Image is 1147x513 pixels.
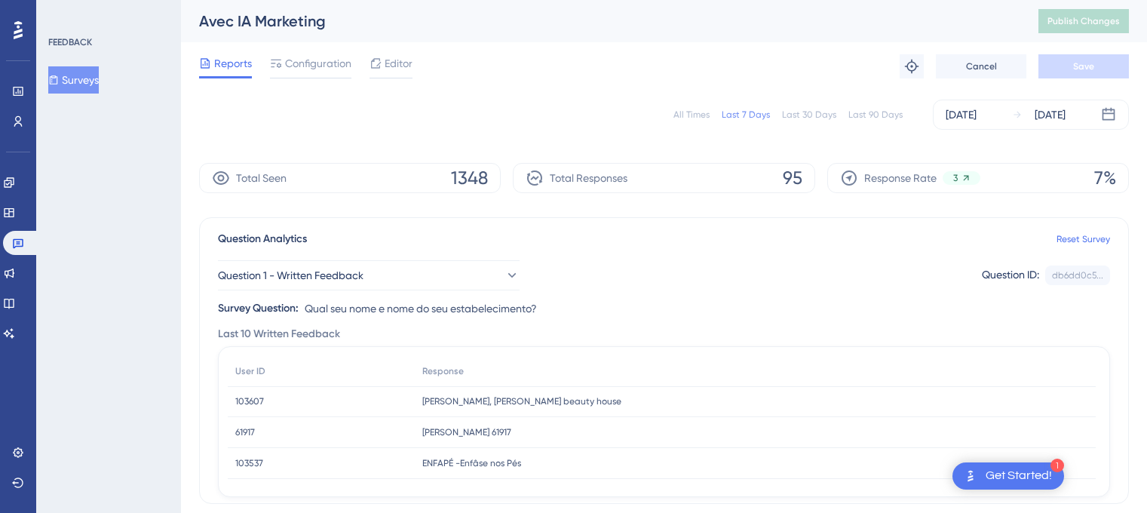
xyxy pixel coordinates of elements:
button: Cancel [936,54,1026,78]
div: Open Get Started! checklist, remaining modules: 1 [952,462,1064,490]
span: Editor [385,54,412,72]
a: Reset Survey [1057,233,1110,245]
div: Get Started! [986,468,1052,484]
div: Last 7 Days [722,109,770,121]
div: [DATE] [1035,106,1066,124]
button: Surveys [48,66,99,94]
span: 7% [1094,166,1116,190]
span: Qual seu nome e nome do seu estabelecimento? [305,300,537,318]
span: Response [422,365,464,377]
span: Reports [214,54,252,72]
div: Last 90 Days [848,109,903,121]
span: Question 1 - Written Feedback [218,266,363,284]
div: 1 [1050,459,1064,472]
button: Save [1038,54,1129,78]
div: Avec IA Marketing [199,11,1001,32]
div: FEEDBACK [48,36,92,48]
span: Configuration [285,54,351,72]
button: Publish Changes [1038,9,1129,33]
div: Survey Question: [218,300,299,318]
span: Response Rate [864,169,937,187]
span: Publish Changes [1047,15,1120,27]
div: [DATE] [946,106,977,124]
div: Last 30 Days [782,109,836,121]
span: 103607 [235,395,264,407]
span: Question Analytics [218,230,307,248]
span: Total Seen [236,169,287,187]
span: ENFAPÉ -Enfâse nos Pés [422,457,521,469]
div: db6dd0c5... [1052,269,1103,281]
div: All Times [673,109,710,121]
span: 61917 [235,426,255,438]
span: [PERSON_NAME] 61917 [422,426,511,438]
span: Save [1073,60,1094,72]
span: 3 [953,172,958,184]
button: Question 1 - Written Feedback [218,260,520,290]
span: [PERSON_NAME], [PERSON_NAME] beauty house [422,395,621,407]
span: User ID [235,365,265,377]
span: Last 10 Written Feedback [218,325,340,343]
span: Total Responses [550,169,627,187]
span: 95 [783,166,802,190]
span: 103537 [235,457,263,469]
span: Cancel [966,60,997,72]
span: 1348 [451,166,488,190]
img: launcher-image-alternative-text [961,467,980,485]
div: Question ID: [982,266,1039,285]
